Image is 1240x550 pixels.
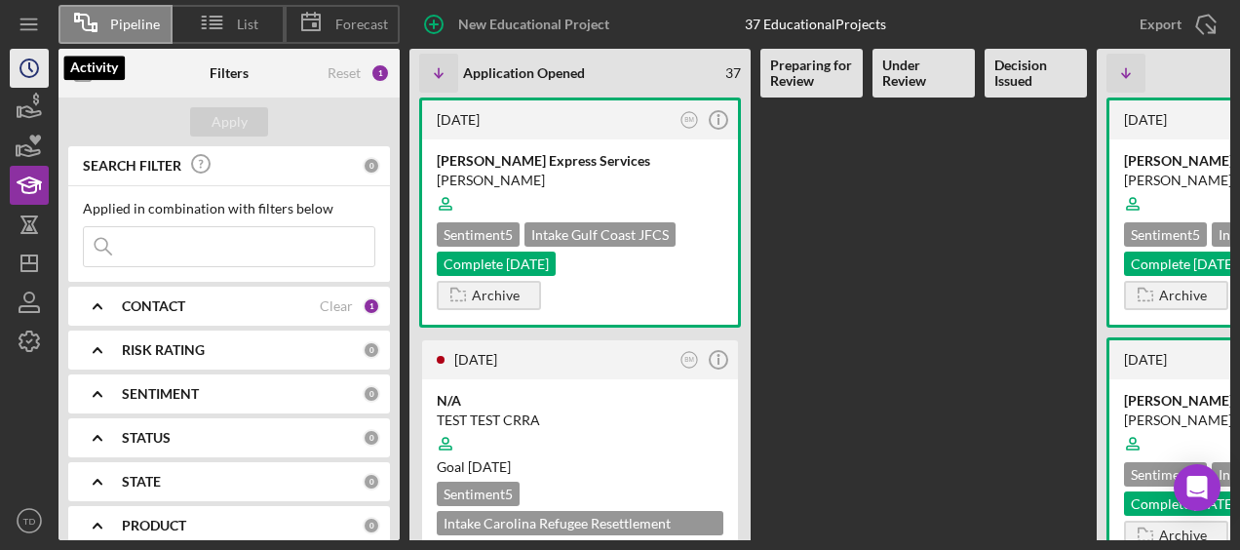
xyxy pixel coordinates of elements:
button: New Educational Project [409,5,629,44]
span: List [237,17,258,32]
div: Clear [320,298,353,314]
time: 2024-12-17 14:28 [1124,351,1167,368]
button: Export [1120,5,1230,44]
b: Under Review [882,58,965,89]
b: STATE [122,474,161,490]
b: Decision Issued [994,58,1077,89]
button: BM [677,107,703,134]
b: Filters [210,65,249,81]
div: N/A [437,391,723,411]
div: [PERSON_NAME] Express Services [437,151,723,171]
b: STATUS [122,430,171,446]
button: Apply [190,107,268,137]
div: TEST TEST CRRA [437,411,723,430]
b: SEARCH FILTER [83,158,181,174]
div: 0 [363,157,380,175]
div: [PERSON_NAME] [437,171,723,190]
text: BM [684,356,694,363]
button: Archive [437,281,541,310]
b: CONTACT [122,298,185,314]
div: 37 Educational Projects [745,17,886,32]
div: Reset [328,65,361,81]
span: Goal [437,458,511,475]
div: Applied in combination with filters below [83,201,375,216]
button: Archive [1124,281,1228,310]
b: Preparing for Review [770,58,853,89]
span: 37 [725,65,741,81]
div: Archive [472,281,520,310]
div: Intake Gulf Coast JFCS [524,222,676,247]
div: 0 [363,429,380,447]
time: 08/08/2025 [468,458,511,475]
span: Pipeline [110,17,160,32]
div: Export [1140,5,1182,44]
time: 2025-01-29 18:30 [1124,111,1167,128]
div: 0 [363,341,380,359]
b: PRODUCT [122,518,186,533]
b: SENTIMENT [122,386,199,402]
div: Intake Carolina Refugee Resettlement Agency [437,511,723,535]
div: Sentiment 5 [437,482,520,506]
div: 0 [363,517,380,534]
text: BM [684,116,694,123]
span: Forecast [335,17,388,32]
text: TD [23,516,36,527]
div: New Educational Project [458,5,609,44]
div: Apply [212,107,248,137]
button: BM [677,347,703,373]
div: 1 [363,297,380,315]
button: Archive [1124,521,1228,550]
button: TD [10,501,49,540]
div: 0 [363,473,380,491]
time: 2025-06-24 19:41 [454,351,497,368]
div: Open Intercom Messenger [1174,464,1221,511]
a: [DATE]BM[PERSON_NAME] Express Services[PERSON_NAME]Sentiment5Intake Gulf Coast JFCSComplete [DATE... [419,98,741,328]
div: 1 [370,63,390,83]
div: Archive [1159,521,1207,550]
div: 0 [363,385,380,403]
div: Sentiment 5 [437,222,520,247]
b: RISK RATING [122,342,205,358]
b: Application Opened [463,65,585,81]
div: Complete [DATE] [437,252,556,276]
time: 2025-07-01 18:51 [437,111,480,128]
div: Sentiment 5 [1124,222,1207,247]
div: Archive [1159,281,1207,310]
div: Sentiment 5 [1124,462,1207,487]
